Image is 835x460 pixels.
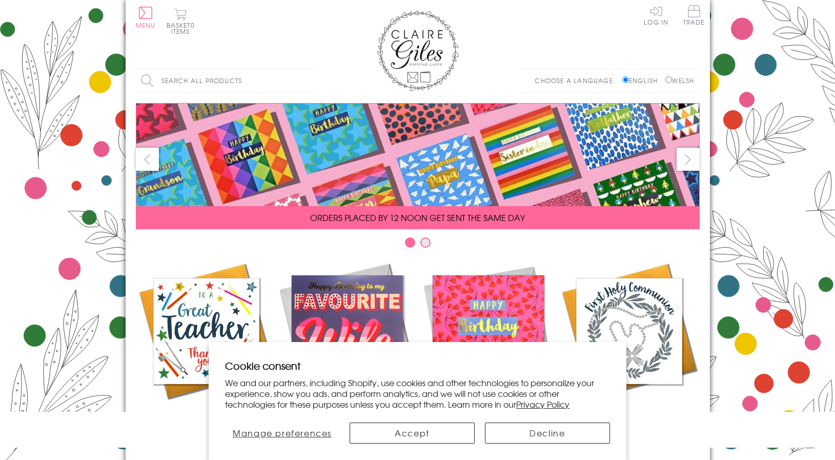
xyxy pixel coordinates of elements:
a: Academic [136,261,277,422]
span: ORDERS PLACED BY 12 NOON GET SENT THE SAME DAY [310,211,525,224]
p: Choose a language: [535,76,620,85]
a: Log In [644,5,668,25]
button: next [677,148,700,171]
button: Carousel Page 1 (Current Slide) [405,237,415,248]
label: Welsh [665,76,695,85]
a: Communion and Confirmation [559,261,700,434]
img: Claire Giles Greetings Cards [377,10,459,91]
p: We and our partners, including Shopify, use cookies and other technologies to personalize your ex... [225,377,610,409]
div: Carousel Pagination [136,237,700,253]
button: Manage preferences [225,423,339,444]
span: Menu [136,21,156,30]
button: Accept [350,423,475,444]
label: English [622,76,663,85]
span: Communion and Confirmation [585,409,673,434]
input: Search all products [136,69,315,92]
span: Manage preferences [233,427,332,439]
span: Trade [683,5,705,25]
button: Carousel Page 2 [420,237,431,248]
input: Welsh [665,76,672,83]
button: Menu [136,7,156,28]
a: New Releases [277,261,418,422]
input: Search [305,69,315,92]
a: Privacy Policy [516,398,569,410]
span: Academic [180,409,233,422]
button: Basket0 items [167,8,195,34]
span: 0 items [171,21,195,36]
button: prev [136,148,159,171]
input: English [622,76,629,83]
h2: Cookie consent [225,358,610,373]
button: Decline [485,423,610,444]
a: Birthdays [418,261,559,422]
a: Trade [683,5,705,27]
